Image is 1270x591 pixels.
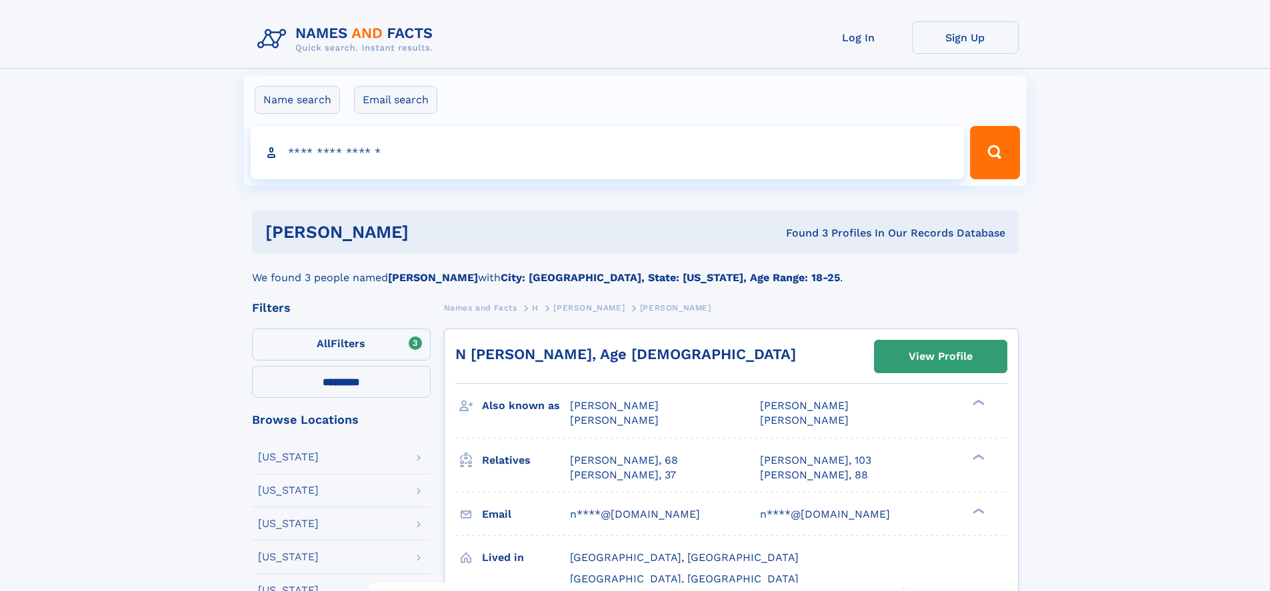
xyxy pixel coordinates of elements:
[482,449,570,472] h3: Relatives
[455,346,796,362] a: N [PERSON_NAME], Age [DEMOGRAPHIC_DATA]
[969,398,985,407] div: ❯
[258,485,319,496] div: [US_STATE]
[969,506,985,515] div: ❯
[258,452,319,462] div: [US_STATE]
[912,21,1019,54] a: Sign Up
[570,453,678,468] a: [PERSON_NAME], 68
[760,468,868,482] a: [PERSON_NAME], 88
[553,303,625,312] span: [PERSON_NAME]
[760,399,849,412] span: [PERSON_NAME]
[970,126,1019,179] button: Search Button
[760,414,849,426] span: [PERSON_NAME]
[354,86,437,114] label: Email search
[570,414,659,426] span: [PERSON_NAME]
[760,453,871,468] a: [PERSON_NAME], 103
[258,552,319,562] div: [US_STATE]
[251,126,965,179] input: search input
[570,572,799,585] span: [GEOGRAPHIC_DATA], [GEOGRAPHIC_DATA]
[875,340,1007,372] a: View Profile
[570,468,676,482] a: [PERSON_NAME], 37
[501,271,840,284] b: City: [GEOGRAPHIC_DATA], State: [US_STATE], Age Range: 18-25
[252,414,431,426] div: Browse Locations
[482,394,570,417] h3: Also known as
[570,551,799,564] span: [GEOGRAPHIC_DATA], [GEOGRAPHIC_DATA]
[570,399,659,412] span: [PERSON_NAME]
[482,546,570,569] h3: Lived in
[252,21,444,57] img: Logo Names and Facts
[805,21,912,54] a: Log In
[255,86,340,114] label: Name search
[258,518,319,529] div: [US_STATE]
[532,299,539,316] a: H
[969,452,985,461] div: ❯
[553,299,625,316] a: [PERSON_NAME]
[265,224,597,241] h1: [PERSON_NAME]
[317,337,331,350] span: All
[252,254,1019,286] div: We found 3 people named with .
[597,226,1005,241] div: Found 3 Profiles In Our Records Database
[252,328,431,360] label: Filters
[444,299,517,316] a: Names and Facts
[532,303,539,312] span: H
[252,302,431,314] div: Filters
[909,341,973,372] div: View Profile
[640,303,711,312] span: [PERSON_NAME]
[482,503,570,526] h3: Email
[388,271,478,284] b: [PERSON_NAME]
